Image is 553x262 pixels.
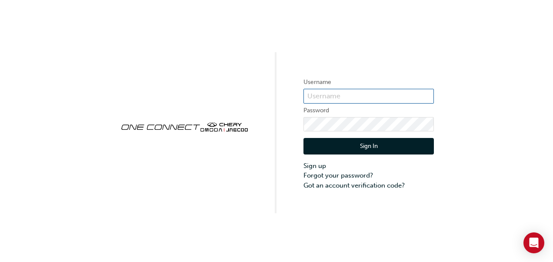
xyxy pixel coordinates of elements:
img: oneconnect [119,115,250,138]
a: Got an account verification code? [303,181,434,191]
label: Username [303,77,434,87]
a: Sign up [303,161,434,171]
input: Username [303,89,434,104]
a: Forgot your password? [303,171,434,181]
label: Password [303,105,434,116]
button: Sign In [303,138,434,155]
div: Open Intercom Messenger [523,232,544,253]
